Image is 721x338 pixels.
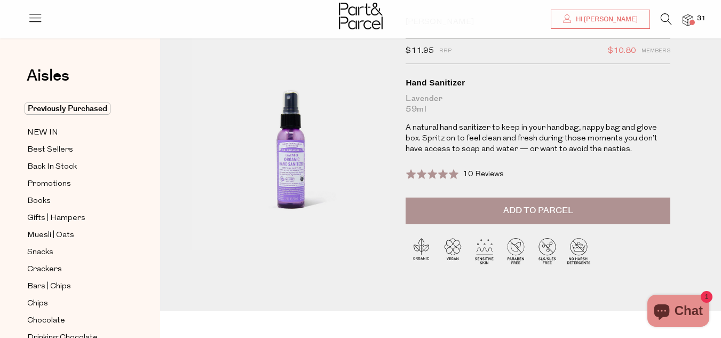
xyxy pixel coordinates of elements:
span: Best Sellers [27,144,73,156]
span: Crackers [27,263,62,276]
a: Promotions [27,177,124,191]
a: Previously Purchased [27,103,124,115]
a: Books [27,194,124,208]
span: Bars | Chips [27,280,71,293]
span: Back In Stock [27,161,77,174]
a: Back In Stock [27,160,124,174]
span: Gifts | Hampers [27,212,85,225]
div: Hand Sanitizer [406,77,670,88]
a: Snacks [27,246,124,259]
img: P_P-ICONS-Live_Bec_V11_Paraben_Free.svg [500,235,532,266]
span: Chips [27,297,48,310]
span: Add to Parcel [503,205,573,217]
span: 31 [694,14,708,23]
img: Hand Sanitizer [192,17,390,250]
img: P_P-ICONS-Live_Bec_V11_SLS-SLES_Free.svg [532,235,563,266]
img: P_P-ICONS-Live_Bec_V11_Vegan.svg [437,235,469,266]
a: Bars | Chips [27,280,124,293]
span: $11.95 [406,44,434,58]
img: P_P-ICONS-Live_Bec_V11_No_Harsh_Detergents.svg [563,235,595,266]
a: Crackers [27,263,124,276]
span: Books [27,195,51,208]
img: Part&Parcel [339,3,383,29]
p: A natural hand sanitizer to keep in your handbag, nappy bag and glove box. Spritz on to feel clea... [406,123,670,155]
span: Promotions [27,178,71,191]
span: Members [641,44,670,58]
span: $10.80 [608,44,636,58]
a: Chips [27,297,124,310]
inbox-online-store-chat: Shopify online store chat [644,295,712,329]
a: Muesli | Oats [27,229,124,242]
img: P_P-ICONS-Live_Bec_V11_Sensitive_Skin.svg [469,235,500,266]
span: Aisles [27,64,69,88]
span: Previously Purchased [25,103,110,115]
span: Snacks [27,246,53,259]
a: NEW IN [27,126,124,139]
a: 31 [683,14,693,26]
span: NEW IN [27,127,58,139]
a: Best Sellers [27,143,124,156]
img: P_P-ICONS-Live_Bec_V11_Organic.svg [406,235,437,266]
span: Muesli | Oats [27,229,74,242]
span: Chocolate [27,315,65,327]
a: Gifts | Hampers [27,211,124,225]
a: Chocolate [27,314,124,327]
div: Lavender 59ml [406,93,670,115]
a: Aisles [27,68,69,95]
span: Hi [PERSON_NAME] [573,15,638,24]
a: Hi [PERSON_NAME] [551,10,650,29]
button: Add to Parcel [406,198,670,224]
span: 10 Reviews [463,170,504,178]
span: RRP [439,44,451,58]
